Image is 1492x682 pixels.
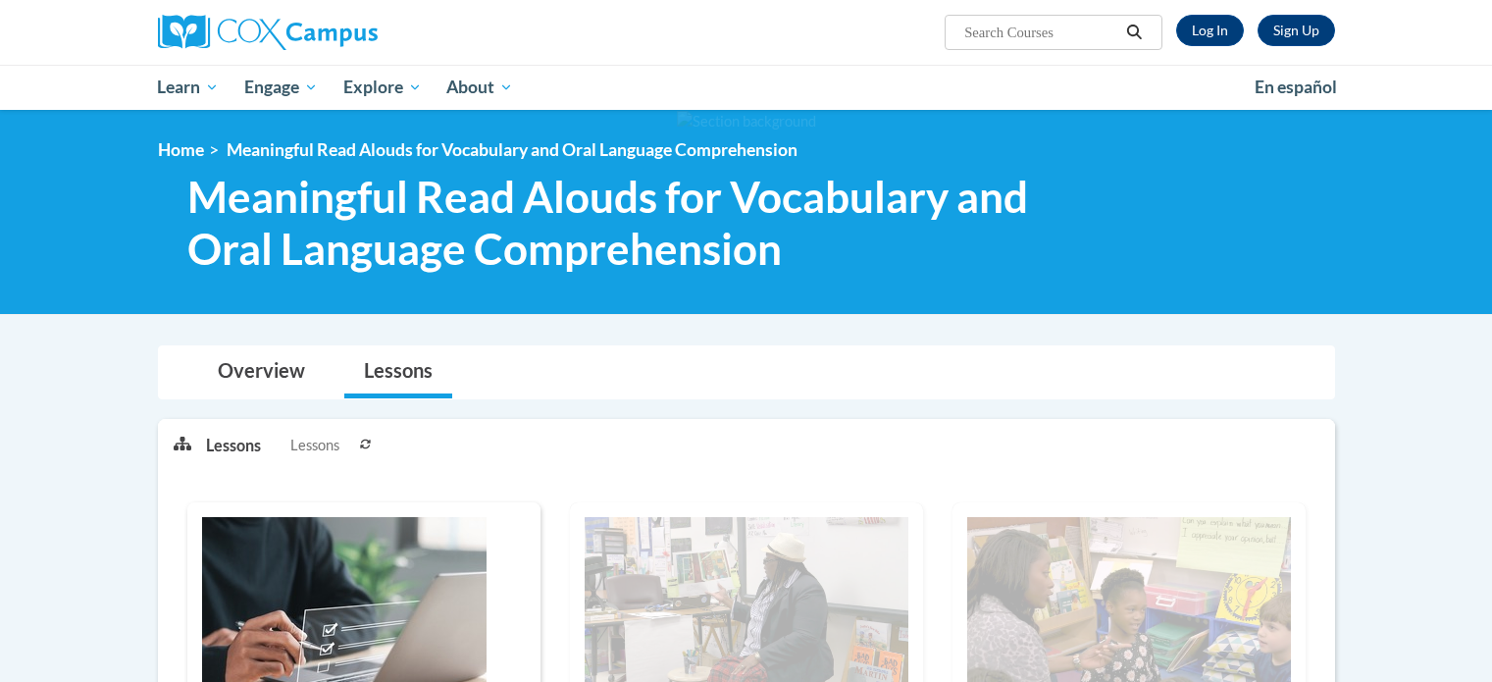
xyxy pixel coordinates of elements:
[962,21,1119,44] input: Search Courses
[1119,21,1149,44] button: Search
[129,65,1364,110] div: Main menu
[344,346,452,398] a: Lessons
[157,76,219,99] span: Learn
[227,139,797,160] span: Meaningful Read Alouds for Vocabulary and Oral Language Comprehension
[331,65,435,110] a: Explore
[677,111,816,132] img: Section background
[1176,15,1244,46] a: Log In
[158,139,204,160] a: Home
[446,76,513,99] span: About
[158,15,531,50] a: Cox Campus
[290,435,339,456] span: Lessons
[232,65,331,110] a: Engage
[145,65,232,110] a: Learn
[198,346,325,398] a: Overview
[158,15,378,50] img: Cox Campus
[187,171,1063,275] span: Meaningful Read Alouds for Vocabulary and Oral Language Comprehension
[206,435,261,456] p: Lessons
[1258,15,1335,46] a: Register
[343,76,422,99] span: Explore
[244,76,318,99] span: Engage
[1242,67,1350,108] a: En español
[1255,77,1337,97] span: En español
[434,65,526,110] a: About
